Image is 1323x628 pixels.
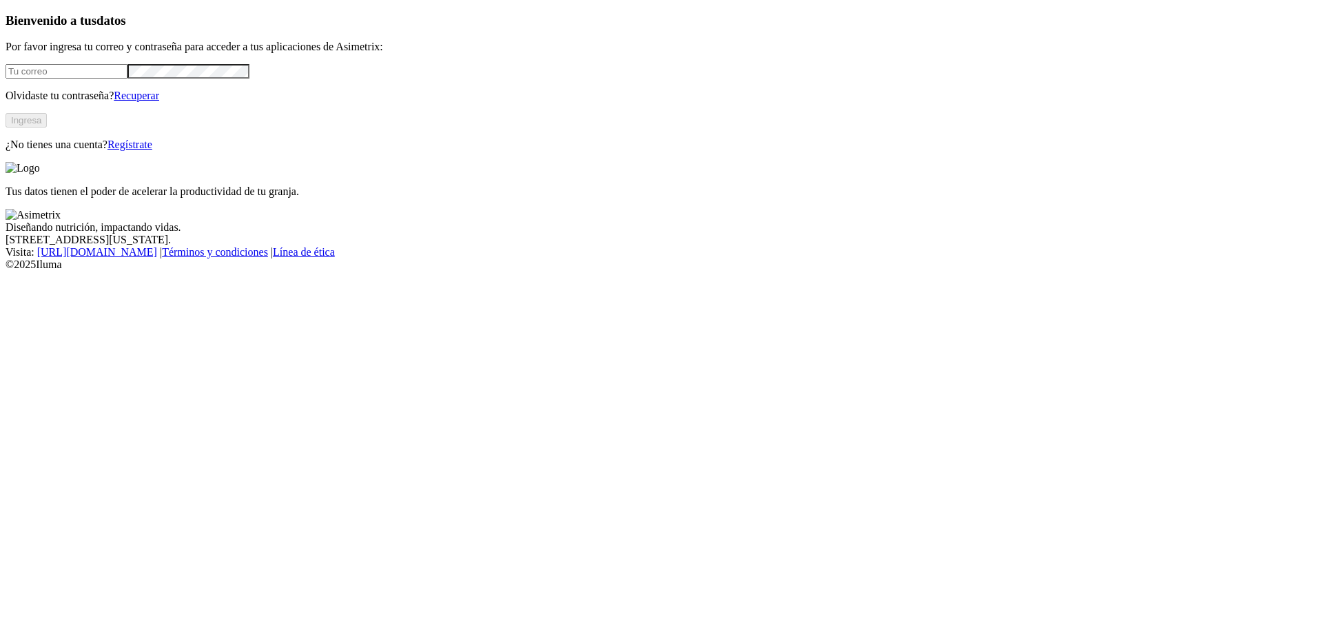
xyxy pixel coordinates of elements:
img: Asimetrix [6,209,61,221]
img: Logo [6,162,40,174]
p: Olvidaste tu contraseña? [6,90,1317,102]
div: © 2025 Iluma [6,259,1317,271]
a: Términos y condiciones [162,246,268,258]
div: Visita : | | [6,246,1317,259]
p: Por favor ingresa tu correo y contraseña para acceder a tus aplicaciones de Asimetrix: [6,41,1317,53]
span: datos [96,13,126,28]
div: [STREET_ADDRESS][US_STATE]. [6,234,1317,246]
button: Ingresa [6,113,47,128]
a: Recuperar [114,90,159,101]
div: Diseñando nutrición, impactando vidas. [6,221,1317,234]
input: Tu correo [6,64,127,79]
a: Línea de ética [273,246,335,258]
a: [URL][DOMAIN_NAME] [37,246,157,258]
p: ¿No tienes una cuenta? [6,139,1317,151]
p: Tus datos tienen el poder de acelerar la productividad de tu granja. [6,185,1317,198]
a: Regístrate [107,139,152,150]
h3: Bienvenido a tus [6,13,1317,28]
